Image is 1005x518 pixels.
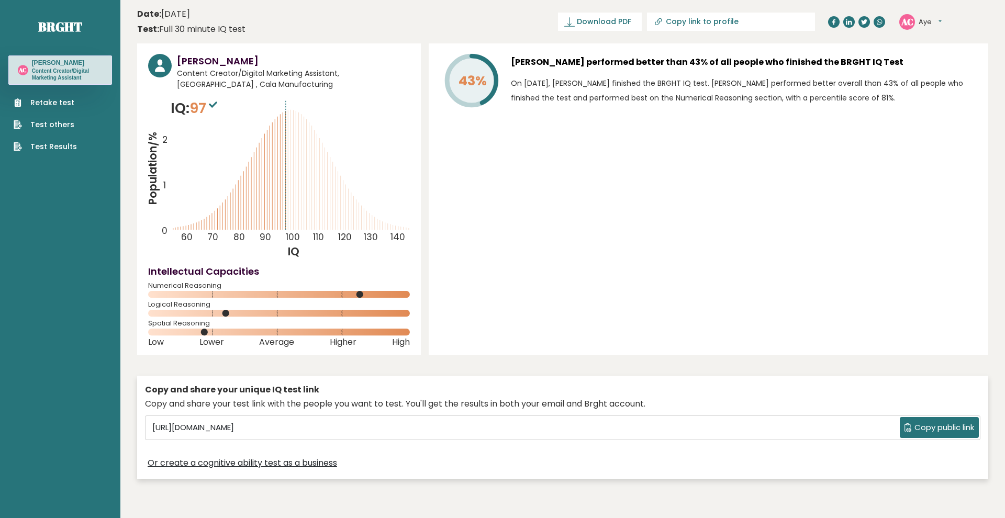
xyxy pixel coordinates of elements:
span: 97 [189,98,220,118]
h3: [PERSON_NAME] [177,54,410,68]
p: On [DATE], [PERSON_NAME] finished the BRGHT IQ test. [PERSON_NAME] performed better overall than ... [511,76,977,105]
tspan: 60 [181,231,193,244]
text: AC [901,15,913,27]
span: High [392,340,410,344]
h3: [PERSON_NAME] performed better than 43% of all people who finished the BRGHT IQ Test [511,54,977,71]
div: Full 30 minute IQ test [137,23,245,36]
h3: [PERSON_NAME] [32,59,103,67]
span: Content Creator/Digital Marketing Assistant, [GEOGRAPHIC_DATA] , Cala Manufacturing [177,68,410,90]
tspan: 90 [260,231,271,244]
b: Test: [137,23,159,35]
tspan: 130 [364,231,378,244]
tspan: 120 [339,231,352,244]
a: Brght [38,18,82,35]
span: Lower [199,340,224,344]
button: Aye [919,17,942,27]
span: Copy public link [914,422,974,434]
h4: Intellectual Capacities [148,264,410,278]
tspan: 1 [163,179,166,192]
tspan: IQ [288,244,299,259]
div: Copy and share your test link with the people you want to test. You'll get the results in both yo... [145,398,980,410]
span: Download PDF [577,16,631,27]
span: Low [148,340,164,344]
span: Higher [330,340,356,344]
span: Spatial Reasoning [148,321,410,325]
a: Or create a cognitive ability test as a business [148,457,337,469]
p: Content Creator/Digital Marketing Assistant [32,67,103,82]
a: Download PDF [558,13,642,31]
p: IQ: [171,98,220,119]
tspan: 100 [286,231,300,244]
b: Date: [137,8,161,20]
span: Average [259,340,294,344]
button: Copy public link [900,417,979,438]
a: Retake test [14,97,77,108]
tspan: 70 [208,231,219,244]
span: Numerical Reasoning [148,284,410,288]
tspan: 2 [162,133,167,146]
a: Test others [14,119,77,130]
tspan: Population/% [145,132,160,205]
span: Logical Reasoning [148,302,410,307]
tspan: 43% [459,72,487,90]
div: Copy and share your unique IQ test link [145,384,980,396]
text: AC [18,66,27,74]
time: [DATE] [137,8,190,20]
tspan: 0 [162,225,167,238]
tspan: 110 [313,231,324,244]
tspan: 80 [234,231,245,244]
tspan: 140 [391,231,406,244]
a: Test Results [14,141,77,152]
